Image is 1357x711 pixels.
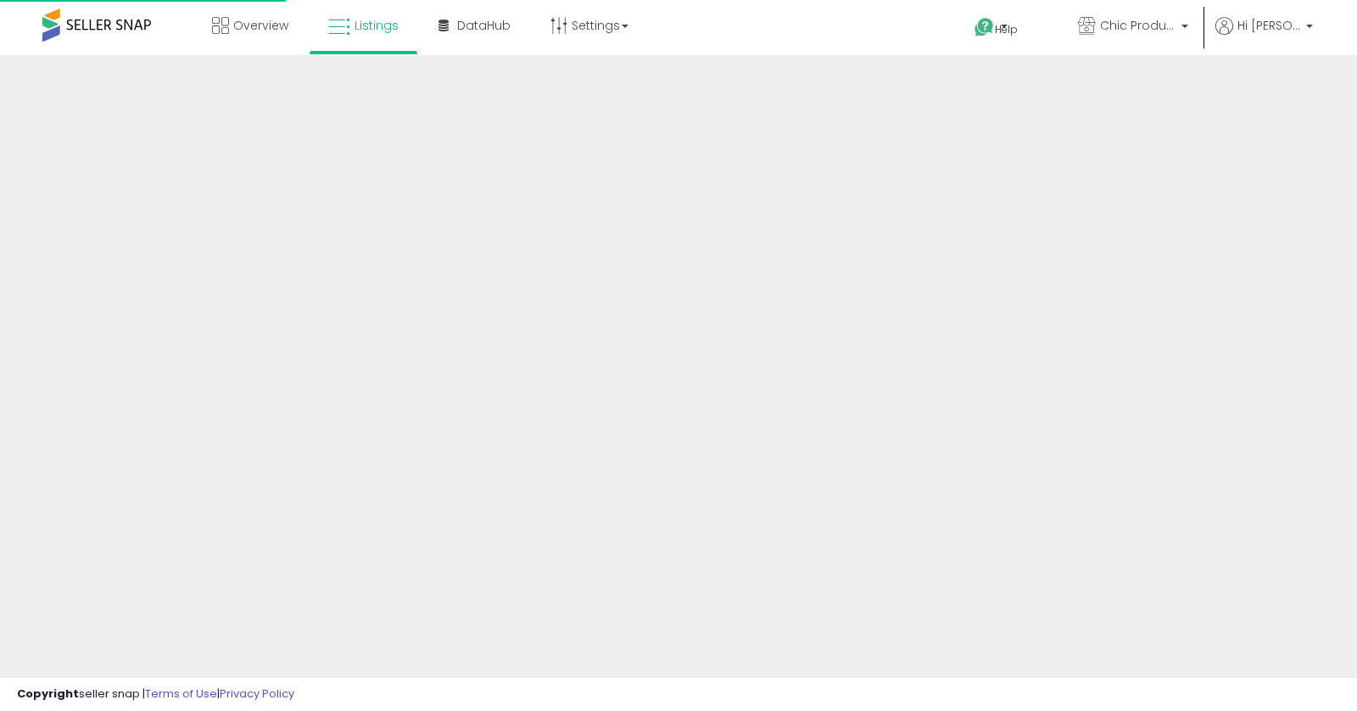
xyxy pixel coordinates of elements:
[17,686,79,702] strong: Copyright
[1215,17,1313,55] a: Hi [PERSON_NAME]
[145,686,217,702] a: Terms of Use
[355,17,399,34] span: Listings
[974,17,995,38] i: Get Help
[220,686,294,702] a: Privacy Policy
[1237,17,1301,34] span: Hi [PERSON_NAME]
[995,22,1018,36] span: Help
[17,686,294,703] div: seller snap | |
[233,17,288,34] span: Overview
[1100,17,1176,34] span: Chic Products, LLC
[961,4,1051,55] a: Help
[457,17,511,34] span: DataHub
